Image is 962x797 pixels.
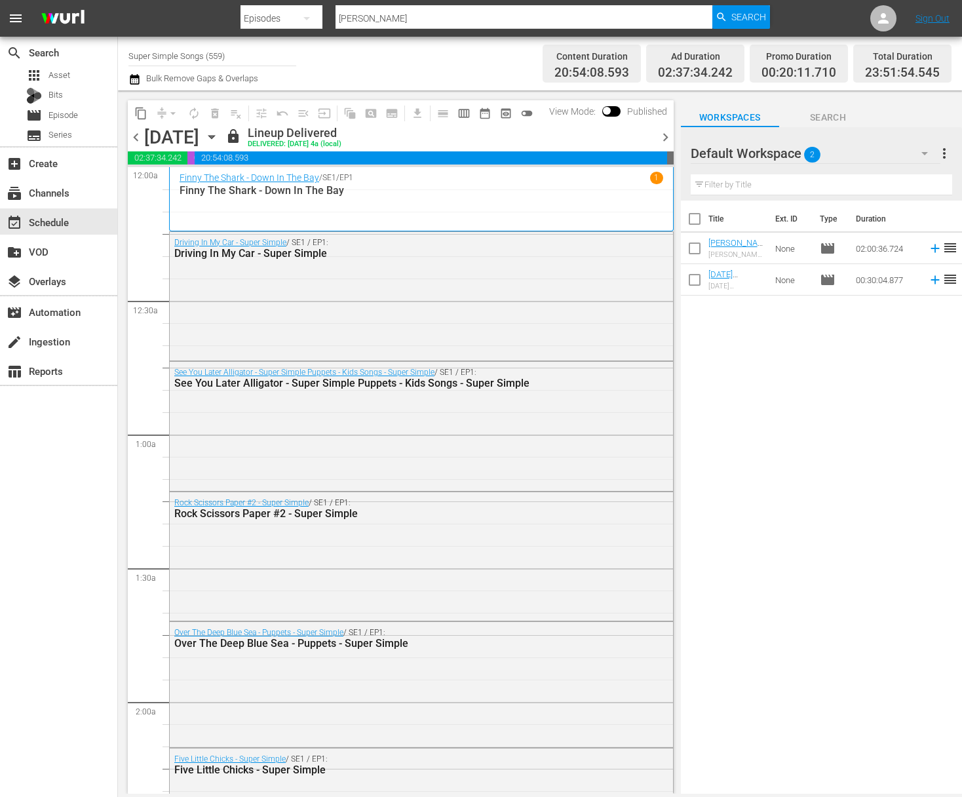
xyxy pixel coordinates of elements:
[8,10,24,26] span: menu
[31,3,94,34] img: ans4CAIJ8jUAAAAAAAAAAAAAAAAAAAAAAAAgQb4GAAAAAAAAAAAAAAAAAAAAAAAAJMjXAAAAAAAAAAAAAAAAAAAAAAAAgAT5G...
[516,103,537,124] span: 24 hours Lineup View is OFF
[335,100,360,126] span: Refresh All Search Blocks
[457,107,471,120] span: calendar_view_week_outlined
[174,754,286,764] a: Five Little Chicks - Super Simple
[174,368,434,377] a: See You Later Alligator - Super Simple Puppets - Kids Songs - Super Simple
[804,141,820,168] span: 2
[48,128,72,142] span: Series
[681,109,779,126] span: Workspaces
[402,100,428,126] span: Download as CSV
[134,107,147,120] span: content_copy
[7,364,22,379] span: Reports
[204,103,225,124] span: Select an event to delete
[761,47,836,66] div: Promo Duration
[48,109,78,122] span: Episode
[225,128,241,144] span: lock
[761,66,836,81] span: 00:20:11.710
[174,764,599,776] div: Five Little Chicks - Super Simple
[712,5,770,29] button: Search
[26,88,42,104] div: Bits
[180,172,319,183] a: Finny The Shark - Down In The Bay
[183,103,204,124] span: Loop Content
[851,233,923,264] td: 02:00:36.724
[554,66,629,81] span: 20:54:08.593
[26,107,42,123] span: Episode
[657,129,674,146] span: chevron_right
[779,109,877,126] span: Search
[543,106,602,117] span: View Mode:
[7,244,22,260] span: VOD
[915,13,950,24] a: Sign Out
[520,107,533,120] span: toggle_off
[144,126,199,148] div: [DATE]
[174,377,599,389] div: See You Later Alligator - Super Simple Puppets - Kids Songs - Super Simple
[654,173,659,182] p: 1
[928,241,942,256] svg: Add to Schedule
[314,103,335,124] span: Update Metadata from Key Asset
[26,68,42,83] span: Asset
[708,250,765,259] div: [PERSON_NAME] and [PERSON_NAME]
[708,282,765,290] div: [DATE] Homeowner with [PERSON_NAME] - Outdoor Living
[7,185,22,201] span: Channels
[767,201,812,237] th: Ext. ID
[128,151,187,165] span: 02:37:34.242
[658,47,733,66] div: Ad Duration
[453,103,474,124] span: Week Calendar View
[731,5,766,29] span: Search
[621,106,674,117] span: Published
[708,269,765,328] a: [DATE] Homeowner with [PERSON_NAME] - Season 4 - Outdoor Living
[942,271,958,287] span: reorder
[7,45,22,61] span: Search
[708,201,767,237] th: Title
[7,274,22,290] span: Overlays
[865,47,940,66] div: Total Duration
[667,151,674,165] span: 00:08:05.455
[770,264,815,296] td: None
[174,498,309,507] a: Rock Scissors Paper #2 - Super Simple
[499,107,512,120] span: preview_outlined
[474,103,495,124] span: Month Calendar View
[820,241,836,256] span: Episode
[942,240,958,256] span: reorder
[339,173,353,182] p: EP1
[174,238,286,247] a: Driving In My Car - Super Simple
[478,107,491,120] span: date_range_outlined
[708,238,765,277] a: [PERSON_NAME] and [PERSON_NAME]
[130,103,151,124] span: Copy Lineup
[602,106,611,115] span: Toggle to switch from Published to Draft view.
[187,151,195,165] span: 00:20:11.710
[428,100,453,126] span: Day Calendar View
[248,140,341,149] div: DELIVERED: [DATE] 4a (local)
[495,103,516,124] span: View Backup
[174,628,343,637] a: Over The Deep Blue Sea - Puppets - Super Simple
[7,156,22,172] span: Create
[151,103,183,124] span: Remove Gaps & Overlaps
[848,201,927,237] th: Duration
[319,173,322,182] p: /
[7,305,22,321] span: Automation
[865,66,940,81] span: 23:51:54.545
[174,247,599,260] div: Driving In My Car - Super Simple
[48,88,63,102] span: Bits
[128,129,144,146] span: chevron_left
[174,368,599,389] div: / SE1 / EP1:
[770,233,815,264] td: None
[144,73,258,83] span: Bulk Remove Gaps & Overlaps
[691,135,940,172] div: Default Workspace
[174,754,599,776] div: / SE1 / EP1:
[174,498,599,520] div: / SE1 / EP1:
[48,69,70,82] span: Asset
[180,184,663,197] p: Finny The Shark - Down In The Bay
[7,215,22,231] span: Schedule
[820,272,836,288] span: Episode
[225,103,246,124] span: Clear Lineup
[812,201,848,237] th: Type
[174,628,599,650] div: / SE1 / EP1:
[7,334,22,350] span: Ingestion
[851,264,923,296] td: 00:30:04.877
[174,507,599,520] div: Rock Scissors Paper #2 - Super Simple
[195,151,666,165] span: 20:54:08.593
[174,637,599,650] div: Over The Deep Blue Sea - Puppets - Super Simple
[381,103,402,124] span: Create Series Block
[936,146,952,161] span: more_vert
